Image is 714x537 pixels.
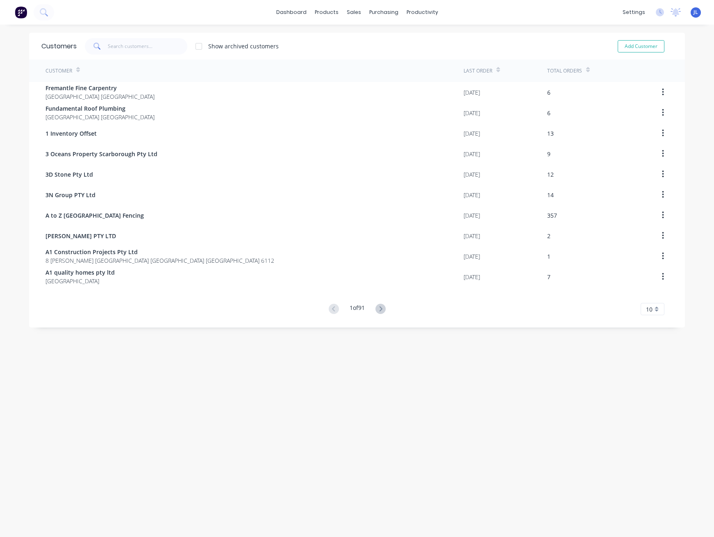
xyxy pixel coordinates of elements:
div: 6 [547,88,550,97]
div: [DATE] [464,252,480,261]
div: [DATE] [464,109,480,117]
span: 3 Oceans Property Scarborough Pty Ltd [45,150,157,158]
div: products [311,6,343,18]
div: 7 [547,273,550,281]
div: 13 [547,129,554,138]
div: [DATE] [464,170,480,179]
div: Last Order [464,67,492,75]
span: A1 Construction Projects Pty Ltd [45,248,274,256]
div: [DATE] [464,273,480,281]
div: settings [618,6,649,18]
span: [GEOGRAPHIC_DATA] [GEOGRAPHIC_DATA] [45,92,155,101]
div: 12 [547,170,554,179]
span: Fundamental Roof Plumbing [45,104,155,113]
div: 1 [547,252,550,261]
div: purchasing [365,6,402,18]
div: productivity [402,6,442,18]
input: Search customers... [108,38,188,55]
div: [DATE] [464,88,480,97]
span: 3N Group PTY Ltd [45,191,96,199]
div: [DATE] [464,191,480,199]
div: Total Orders [547,67,582,75]
div: [DATE] [464,211,480,220]
span: 1 Inventory Offset [45,129,97,138]
div: Customer [45,67,72,75]
div: 6 [547,109,550,117]
div: Customers [41,41,77,51]
div: 357 [547,211,557,220]
div: 1 of 91 [350,303,365,315]
span: A1 quality homes pty ltd [45,268,115,277]
div: sales [343,6,365,18]
span: A to Z [GEOGRAPHIC_DATA] Fencing [45,211,144,220]
img: Factory [15,6,27,18]
button: Add Customer [618,40,664,52]
div: 2 [547,232,550,240]
span: [GEOGRAPHIC_DATA] [45,277,115,285]
span: 3D Stone Pty Ltd [45,170,93,179]
span: 8 [PERSON_NAME] [GEOGRAPHIC_DATA] [GEOGRAPHIC_DATA] [GEOGRAPHIC_DATA] 6112 [45,256,274,265]
div: [DATE] [464,129,480,138]
a: dashboard [272,6,311,18]
span: JL [694,9,698,16]
div: 14 [547,191,554,199]
span: Fremantle Fine Carpentry [45,84,155,92]
span: 10 [646,305,653,314]
div: 9 [547,150,550,158]
span: [GEOGRAPHIC_DATA] [GEOGRAPHIC_DATA] [45,113,155,121]
span: [PERSON_NAME] PTY LTD [45,232,116,240]
div: Show archived customers [208,42,279,50]
div: [DATE] [464,150,480,158]
div: [DATE] [464,232,480,240]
